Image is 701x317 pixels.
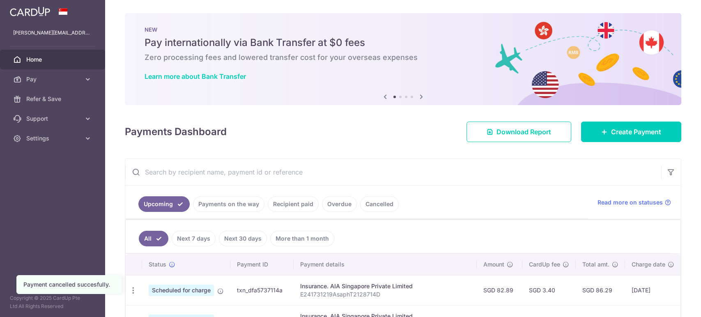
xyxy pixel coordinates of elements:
p: [PERSON_NAME][EMAIL_ADDRESS][DOMAIN_NAME] [13,29,92,37]
a: Create Payment [581,122,681,142]
input: Search by recipient name, payment id or reference [125,159,661,185]
div: Payment cancelled succesfully. [23,280,115,289]
a: Recipient paid [268,196,319,212]
h4: Payments Dashboard [125,124,227,139]
p: NEW [145,26,662,33]
div: Insurance. AIA Singapore Private Limited [300,282,470,290]
td: SGD 82.89 [477,275,522,305]
img: Bank transfer banner [125,13,681,105]
span: Total amt. [582,260,609,269]
span: Refer & Save [26,95,80,103]
a: Cancelled [360,196,399,212]
td: txn_dfa5737114a [230,275,294,305]
span: Read more on statuses [598,198,663,207]
a: Download Report [467,122,571,142]
span: Amount [483,260,504,269]
span: Support [26,115,80,123]
td: SGD 86.29 [576,275,625,305]
a: Next 7 days [172,231,216,246]
a: Upcoming [138,196,190,212]
th: Payment ID [230,254,294,275]
span: Create Payment [611,127,661,137]
span: Pay [26,75,80,83]
span: Home [26,55,80,64]
h5: Pay internationally via Bank Transfer at $0 fees [145,36,662,49]
td: [DATE] [625,275,681,305]
h6: Zero processing fees and lowered transfer cost for your overseas expenses [145,53,662,62]
a: Payments on the way [193,196,264,212]
th: Payment details [294,254,477,275]
span: CardUp fee [529,260,560,269]
img: CardUp [10,7,50,16]
span: Settings [26,134,80,142]
span: Charge date [632,260,665,269]
a: Next 30 days [219,231,267,246]
a: More than 1 month [270,231,334,246]
a: Learn more about Bank Transfer [145,72,246,80]
span: Scheduled for charge [149,285,214,296]
a: Read more on statuses [598,198,671,207]
a: All [139,231,168,246]
span: Download Report [496,127,551,137]
span: Status [149,260,166,269]
p: E241731219AsaphT2128714D [300,290,470,299]
td: SGD 3.40 [522,275,576,305]
a: Overdue [322,196,357,212]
